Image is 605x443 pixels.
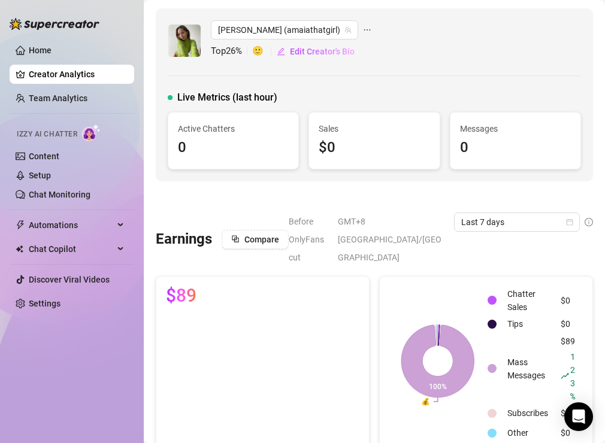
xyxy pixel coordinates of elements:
div: 0 [460,136,571,159]
span: Live Metrics (last hour) [177,90,277,105]
td: Subscribes [503,404,555,423]
a: Discover Viral Videos [29,275,110,284]
img: Chat Copilot [16,245,23,253]
img: AI Chatter [82,124,101,141]
td: Chatter Sales [503,287,555,314]
span: Active Chatters [178,122,289,135]
div: $0 [561,426,577,439]
a: Settings [29,299,60,308]
span: Sales [319,122,429,135]
span: Before OnlyFans cut [289,213,331,266]
span: GMT+8 [GEOGRAPHIC_DATA]/[GEOGRAPHIC_DATA] [338,213,447,266]
span: Automations [29,216,114,235]
button: Compare [222,230,289,249]
span: thunderbolt [16,220,25,230]
text: 💰 [421,396,430,405]
div: $89 [561,335,577,403]
span: Chat Copilot [29,239,114,259]
button: Edit Creator's Bio [276,42,355,61]
a: Chat Monitoring [29,190,90,199]
span: rise [561,372,569,380]
div: $0 [319,136,429,159]
div: $0 [561,406,577,420]
span: $89 [166,286,196,305]
span: edit [277,47,285,56]
td: Other [503,424,555,442]
div: $0 [561,294,577,307]
span: team [344,26,352,34]
span: Izzy AI Chatter [17,129,77,140]
span: calendar [566,219,573,226]
a: Creator Analytics [29,65,125,84]
td: Mass Messages [503,335,555,403]
h3: Earnings [156,230,212,249]
img: logo-BBDzfeDw.svg [10,18,99,30]
td: Tips [503,315,555,333]
span: Top 26 % [211,44,252,59]
span: block [231,235,240,243]
a: Home [29,45,52,55]
div: $0 [561,317,577,330]
a: Content [29,151,59,161]
span: Messages [460,122,571,135]
span: Last 7 days [461,213,573,231]
div: Open Intercom Messenger [564,402,593,431]
img: Amaia [168,25,201,57]
span: Edit Creator's Bio [290,47,355,56]
span: Amaia (amaiathatgirl) [218,21,351,39]
a: Team Analytics [29,93,87,103]
span: 123 % [570,351,575,402]
a: Setup [29,171,51,180]
span: info-circle [585,218,593,226]
span: 🙂 [252,44,276,59]
span: ellipsis [363,20,371,40]
div: 0 [178,136,289,159]
span: Compare [244,235,279,244]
